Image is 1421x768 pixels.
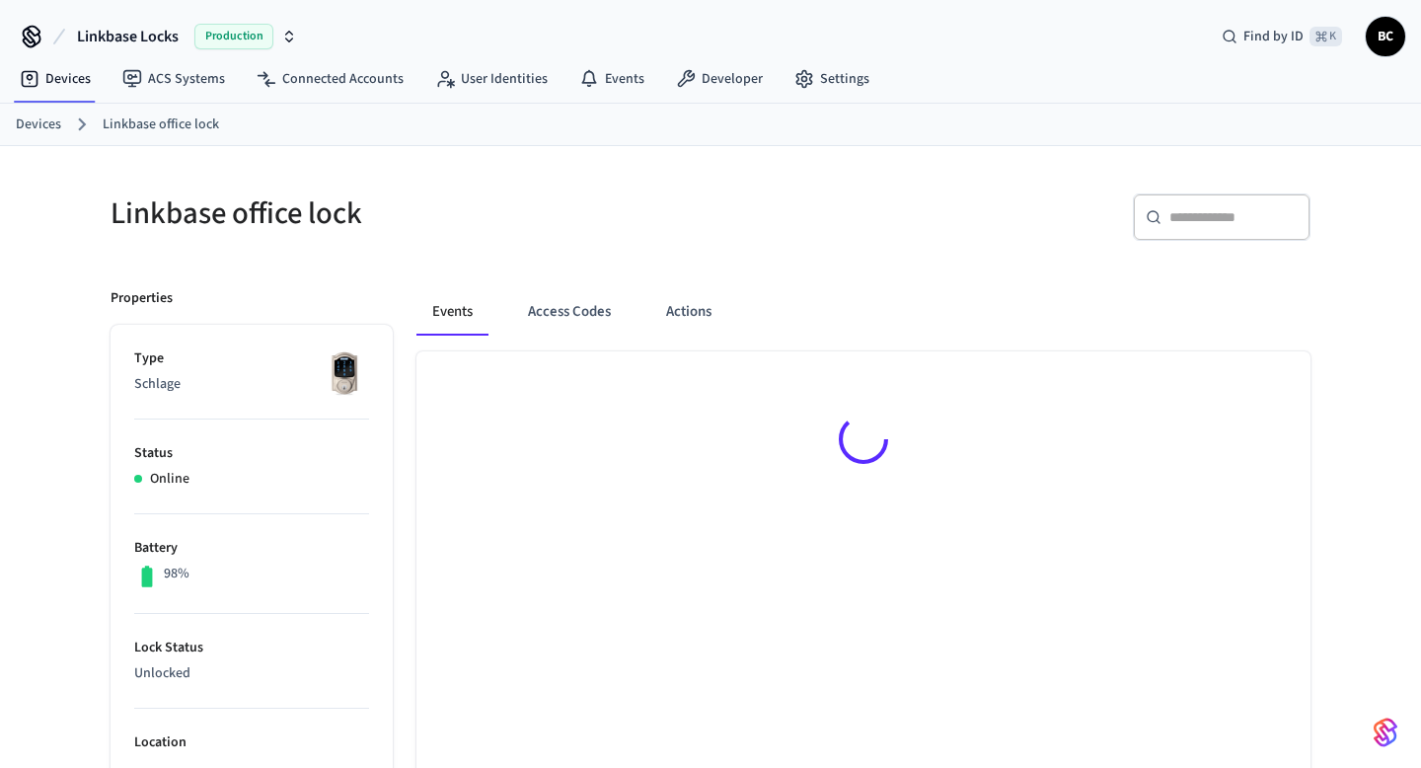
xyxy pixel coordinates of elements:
[111,193,699,234] h5: Linkbase office lock
[1206,19,1358,54] div: Find by ID⌘ K
[150,469,189,490] p: Online
[134,638,369,658] p: Lock Status
[111,288,173,309] p: Properties
[1243,27,1304,46] span: Find by ID
[779,61,885,97] a: Settings
[1374,717,1397,748] img: SeamLogoGradient.69752ec5.svg
[416,288,1310,336] div: ant example
[660,61,779,97] a: Developer
[1309,27,1342,46] span: ⌘ K
[563,61,660,97] a: Events
[16,115,61,135] a: Devices
[1366,17,1405,56] button: BC
[194,24,273,49] span: Production
[416,288,488,336] button: Events
[134,374,369,395] p: Schlage
[241,61,419,97] a: Connected Accounts
[650,288,727,336] button: Actions
[419,61,563,97] a: User Identities
[134,443,369,464] p: Status
[134,663,369,684] p: Unlocked
[134,732,369,753] p: Location
[512,288,627,336] button: Access Codes
[320,348,369,398] img: Schlage Sense Smart Deadbolt with Camelot Trim, Front
[164,564,189,584] p: 98%
[103,115,219,135] a: Linkbase office lock
[107,61,241,97] a: ACS Systems
[77,25,179,48] span: Linkbase Locks
[134,538,369,559] p: Battery
[134,348,369,369] p: Type
[4,61,107,97] a: Devices
[1368,19,1403,54] span: BC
